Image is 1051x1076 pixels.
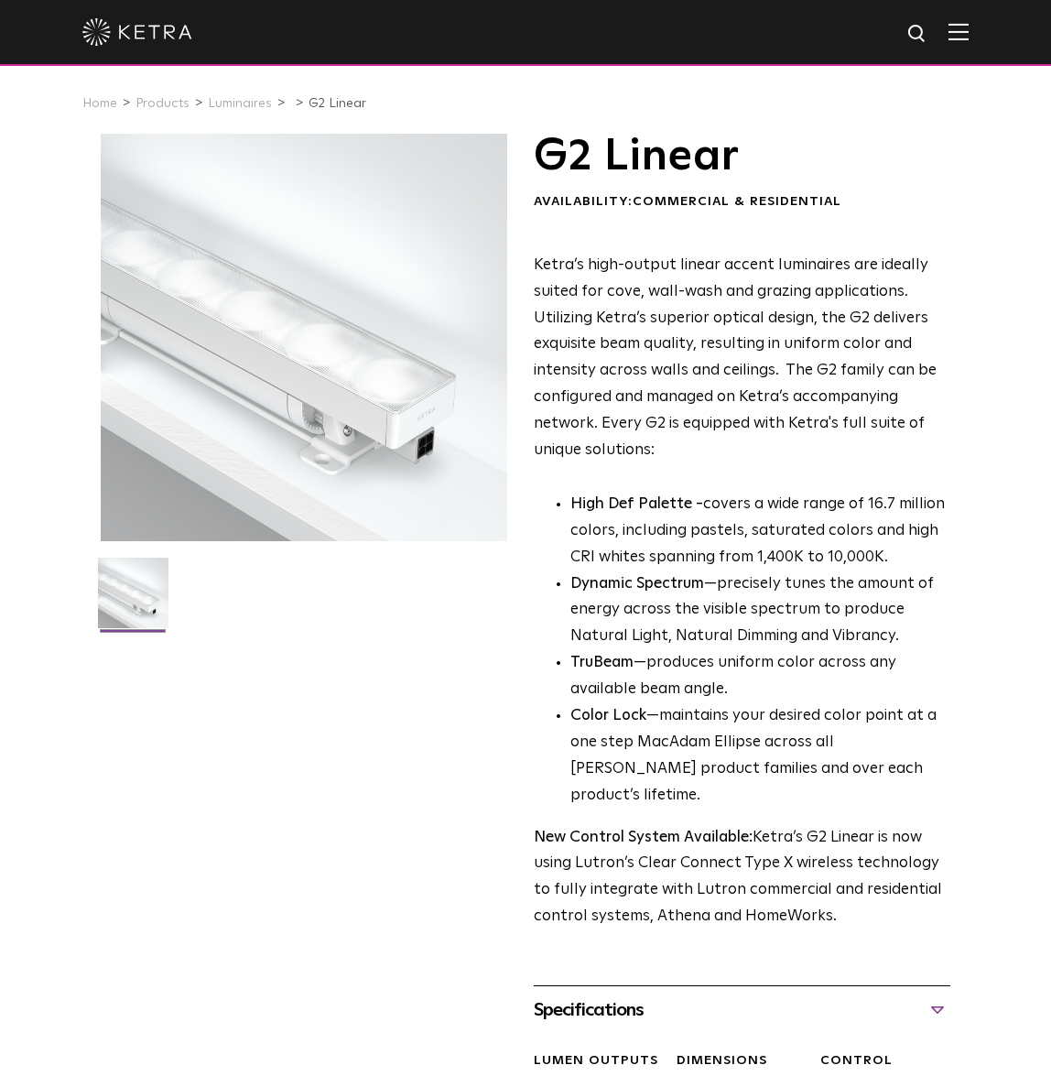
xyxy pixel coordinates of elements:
img: ketra-logo-2019-white [82,18,192,46]
div: CONTROL [820,1052,950,1071]
div: DIMENSIONS [677,1052,807,1071]
strong: Color Lock [570,708,646,723]
strong: Dynamic Spectrum [570,576,704,592]
a: Home [82,97,117,110]
li: —produces uniform color across any available beam angle. [570,650,950,703]
img: Hamburger%20Nav.svg [948,23,969,40]
li: —maintains your desired color point at a one step MacAdam Ellipse across all [PERSON_NAME] produc... [570,703,950,810]
div: Specifications [534,995,950,1025]
a: Products [135,97,190,110]
p: covers a wide range of 16.7 million colors, including pastels, saturated colors and high CRI whit... [570,492,950,571]
a: G2 Linear [309,97,366,110]
strong: TruBeam [570,655,634,670]
div: LUMEN OUTPUTS [534,1052,664,1071]
li: —precisely tunes the amount of energy across the visible spectrum to produce Natural Light, Natur... [570,571,950,651]
h1: G2 Linear [534,134,950,179]
img: search icon [906,23,929,46]
strong: High Def Palette - [570,496,703,512]
p: Ketra’s high-output linear accent luminaires are ideally suited for cove, wall-wash and grazing a... [534,253,950,464]
div: Availability: [534,193,950,212]
img: G2-Linear-2021-Web-Square [98,558,168,642]
span: Commercial & Residential [633,195,841,208]
p: Ketra’s G2 Linear is now using Lutron’s Clear Connect Type X wireless technology to fully integra... [534,825,950,931]
a: Luminaires [208,97,272,110]
strong: New Control System Available: [534,830,753,845]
